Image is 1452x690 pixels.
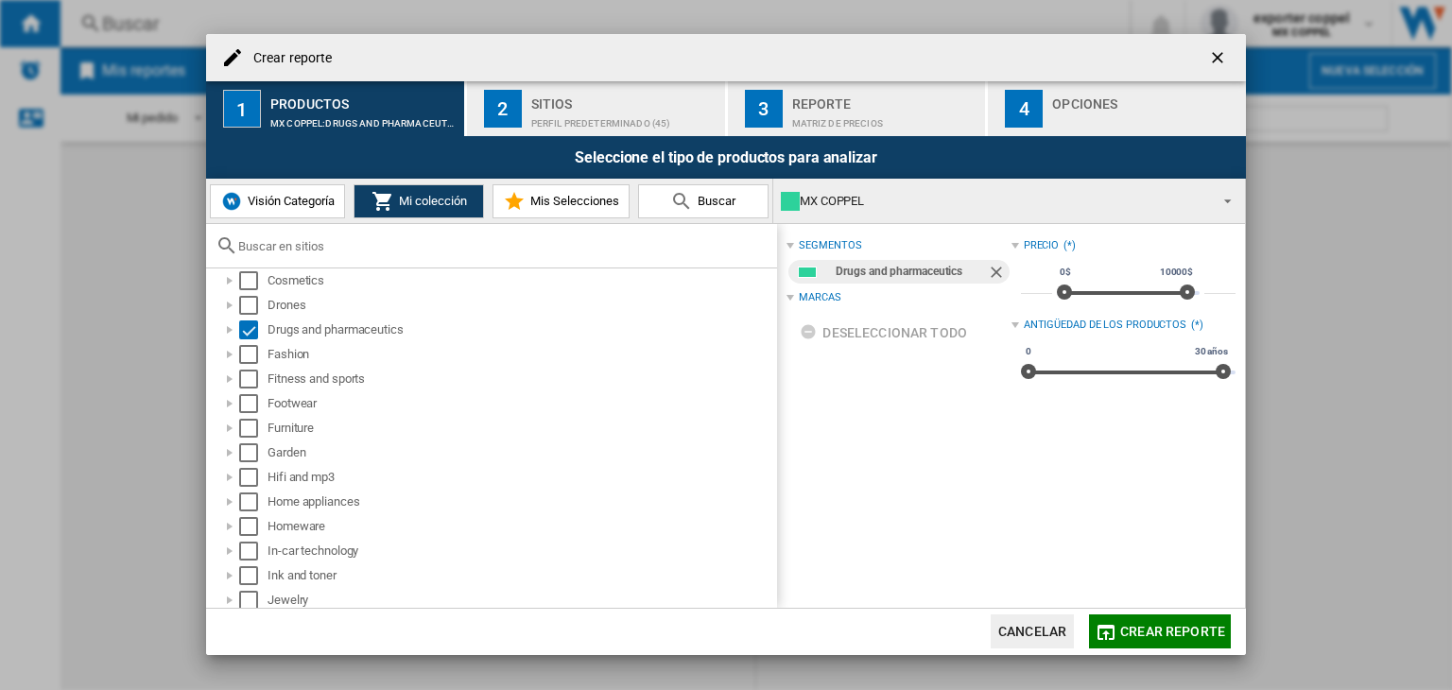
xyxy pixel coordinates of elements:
span: Visión Categoría [243,194,335,208]
span: 0$ [1057,265,1074,280]
div: Antigüedad de los productos [1024,318,1186,333]
div: Furniture [268,419,774,438]
button: Crear reporte [1089,614,1231,648]
div: MX COPPEL [781,188,1207,215]
div: Drugs and pharmaceutics [268,320,774,339]
div: Opciones [1052,89,1238,109]
div: 1 [223,90,261,128]
button: 3 Reporte Matriz de precios [728,81,988,136]
span: 30 años [1192,344,1231,359]
md-checkbox: Select [239,345,268,364]
md-checkbox: Select [239,566,268,585]
span: 10000$ [1157,265,1196,280]
div: Matriz de precios [792,109,978,129]
div: Productos [270,89,457,109]
div: Garden [268,443,774,462]
div: Footwear [268,394,774,413]
md-checkbox: Select [239,517,268,536]
div: 3 [745,90,783,128]
span: Mis Selecciones [526,194,619,208]
div: Cosmetics [268,271,774,290]
button: Mi colección [354,184,484,218]
button: Deseleccionar todo [794,316,973,350]
div: Perfil predeterminado (45) [531,109,717,129]
md-checkbox: Select [239,591,268,610]
input: Buscar en sitios [238,239,768,253]
button: getI18NText('BUTTONS.CLOSE_DIALOG') [1201,39,1238,77]
div: Deseleccionar todo [800,316,967,350]
button: 1 Productos MX COPPEL:Drugs and pharmaceutics [206,81,466,136]
button: Mis Selecciones [493,184,630,218]
div: 2 [484,90,522,128]
button: Cancelar [991,614,1074,648]
div: MX COPPEL:Drugs and pharmaceutics [270,109,457,129]
span: Buscar [693,194,735,208]
img: wiser-icon-blue.png [220,190,243,213]
div: Reporte [792,89,978,109]
div: Marcas [799,290,840,305]
div: Ink and toner [268,566,774,585]
div: segmentos [799,238,861,253]
md-checkbox: Select [239,320,268,339]
md-checkbox: Select [239,370,268,388]
span: 0 [1023,344,1034,359]
div: Sitios [531,89,717,109]
h4: Crear reporte [244,49,332,68]
md-checkbox: Select [239,443,268,462]
div: 4 [1005,90,1043,128]
button: 4 Opciones [988,81,1246,136]
ng-md-icon: getI18NText('BUTTONS.CLOSE_DIALOG') [1208,48,1231,71]
div: Homeware [268,517,774,536]
md-checkbox: Select [239,468,268,487]
div: Drones [268,296,774,315]
div: Home appliances [268,492,774,511]
md-checkbox: Select [239,542,268,561]
div: Hifi and mp3 [268,468,774,487]
md-checkbox: Select [239,419,268,438]
div: Precio [1024,238,1059,253]
button: Visión Categoría [210,184,345,218]
div: Fashion [268,345,774,364]
div: Fitness and sports [268,370,774,388]
button: Buscar [638,184,769,218]
div: Seleccione el tipo de productos para analizar [206,136,1246,179]
ng-md-icon: Quitar [987,263,1010,285]
span: Crear reporte [1120,624,1225,639]
md-checkbox: Select [239,296,268,315]
button: 2 Sitios Perfil predeterminado (45) [467,81,727,136]
md-checkbox: Select [239,492,268,511]
span: Mi colección [394,194,467,208]
div: Jewelry [268,591,774,610]
div: Drugs and pharmaceutics [836,260,986,284]
div: In-car technology [268,542,774,561]
md-checkbox: Select [239,394,268,413]
md-checkbox: Select [239,271,268,290]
